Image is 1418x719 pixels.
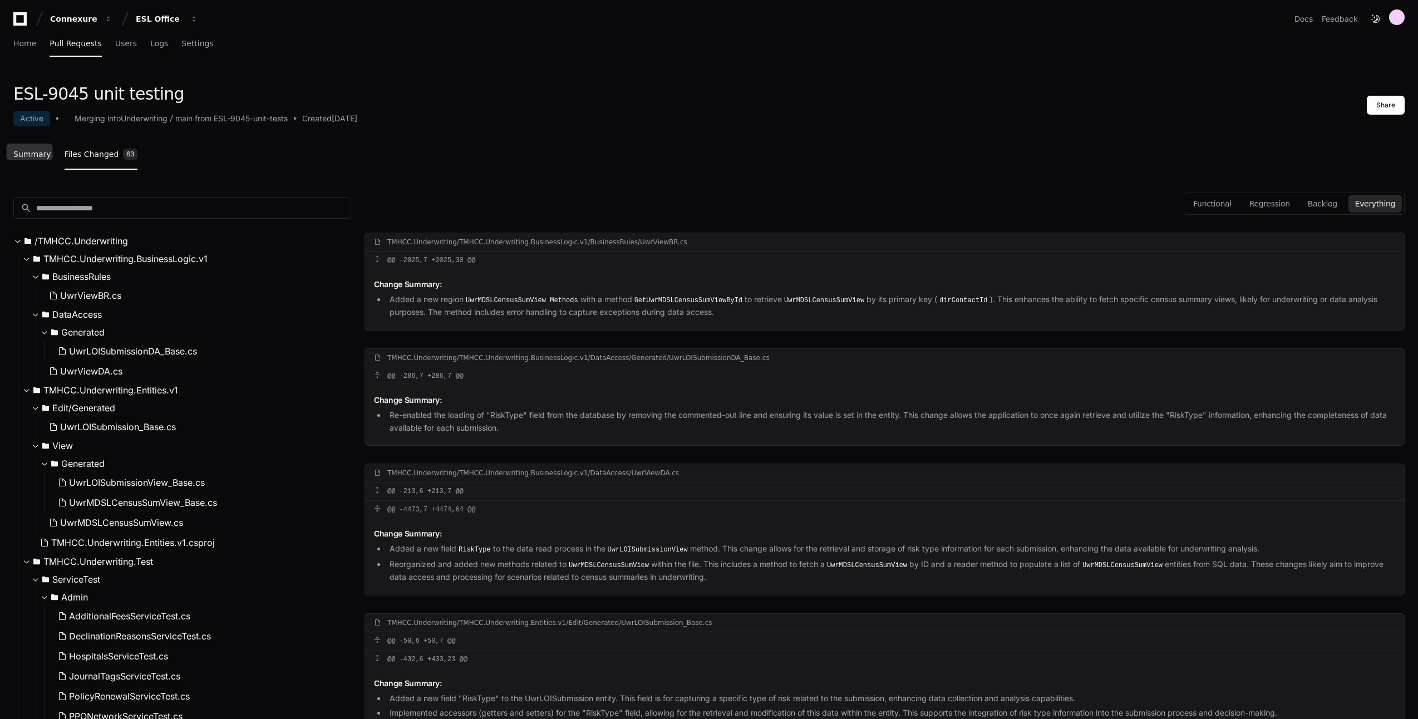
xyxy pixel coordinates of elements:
div: ESL Office [136,13,184,24]
li: Reorganized and added new methods related to within the file. This includes a method to fetch a b... [386,558,1395,584]
span: Admin [61,590,88,604]
button: UwrViewBR.cs [45,285,344,306]
span: UwrLOISubmission_Base.cs [60,420,176,434]
div: Merging into [75,113,121,124]
code: dirContactId [937,296,989,306]
button: UwrLOISubmission_Base.cs [45,417,344,437]
span: Summary [13,151,51,157]
span: Change Summary: [374,529,442,538]
button: View [31,437,351,455]
span: Settings [181,40,213,47]
code: UwrMDSLCensusSumView [1080,560,1165,570]
div: @@ -213,6 +213,7 @@ [365,482,1404,500]
svg: Directory [42,401,49,415]
a: Logs [150,31,168,57]
span: Change Summary: [374,678,442,688]
span: TMHCC.Underwriting.BusinessLogic.v1 [43,252,208,265]
span: DeclinationReasonsServiceTest.cs [69,629,211,643]
span: Edit/Generated [52,401,115,415]
span: Logs [150,40,168,47]
svg: Directory [24,234,31,248]
span: Generated [61,457,105,470]
button: Feedback [1322,13,1358,24]
svg: Directory [42,573,49,586]
span: TMHCC.Underwriting.Test [43,555,153,568]
span: UwrMDSLCensusSumView.cs [60,516,183,529]
svg: Directory [33,555,40,568]
span: Home [13,40,36,47]
span: UwrViewDA.cs [60,365,122,378]
span: BusinessRules [52,270,111,283]
code: UwrMDSLCensusSumView Methods [464,296,580,306]
button: JournalTagsServiceTest.cs [53,666,344,686]
div: TMHCC.Underwriting/TMHCC.Underwriting.BusinessLogic.v1/BusinessRules/UwrViewBR.cs [387,238,687,247]
button: /TMHCC.Underwriting [13,232,351,250]
div: Active [13,111,50,126]
button: UwrMDSLCensusSumView_Base.cs [53,493,344,513]
span: [DATE] [332,113,357,124]
li: Added a new field to the data read process in the method. This change allows for the retrieval an... [386,543,1395,556]
div: TMHCC.Underwriting/TMHCC.Underwriting.BusinessLogic.v1/DataAccess/Generated/UwrLOISubmissionDA_Ba... [387,353,770,362]
button: UwrViewDA.cs [45,361,344,381]
li: Re-enabled the loading of "RiskType" field from the database by removing the commented-out line a... [386,409,1395,435]
code: UwrMDSLCensusSumView [782,296,866,306]
div: main from ESL-9045-unit-tests [175,113,288,124]
code: UwrLOISubmissionView [605,545,690,555]
a: Docs [1294,13,1313,24]
span: Change Summary: [374,395,442,405]
code: UwrMDSLCensusSumView [825,560,909,570]
span: Change Summary: [374,279,442,289]
span: Files Changed [65,151,119,157]
h1: ESL-9045 unit testing [13,84,357,104]
span: TMHCC.Underwriting.Entities.v1 [43,383,178,397]
span: 63 [123,149,137,160]
span: DataAccess [52,308,102,321]
button: Generated [40,323,351,341]
span: HospitalsServiceTest.cs [69,649,168,663]
button: PolicyRenewalServiceTest.cs [53,686,344,706]
button: HospitalsServiceTest.cs [53,646,344,666]
button: TMHCC.Underwriting.BusinessLogic.v1 [22,250,351,268]
button: Generated [40,455,351,472]
span: Generated [61,326,105,339]
button: Admin [40,588,351,606]
button: TMHCC.Underwriting.Test [22,553,351,570]
li: Added a new field "RiskType" to the UwrLOISubmission entity. This field is for capturing a specif... [386,692,1395,705]
svg: Directory [42,270,49,283]
svg: Directory [51,590,58,604]
span: JournalTagsServiceTest.cs [69,669,180,683]
div: @@ -286,7 +286,7 @@ [365,367,1404,385]
button: DeclinationReasonsServiceTest.cs [53,626,344,646]
button: Everything [1348,195,1402,213]
span: TMHCC.Underwriting.Entities.v1.csproj [51,536,215,549]
button: AdditionalFeesServiceTest.cs [53,606,344,626]
button: ServiceTest [31,570,351,588]
button: TMHCC.Underwriting.Entities.v1.csproj [36,533,344,553]
button: DataAccess [31,306,351,323]
svg: Directory [33,383,40,397]
button: BusinessRules [31,268,351,285]
span: Users [115,40,137,47]
li: Added a new region with a method to retrieve by its primary key ( ). This enhances the ability to... [386,293,1395,319]
button: Backlog [1301,195,1344,213]
mat-icon: search [21,203,32,214]
span: PolicyRenewalServiceTest.cs [69,690,190,703]
span: /TMHCC.Underwriting [35,234,128,248]
div: @@ -2025,7 +2025,30 @@ [365,252,1404,269]
a: Home [13,31,36,57]
span: View [52,439,73,452]
div: @@ -4473,7 +4474,64 @@ [365,501,1404,519]
button: Connexure [46,9,117,29]
code: GetUwrMDSLCensusSumViewById [632,296,745,306]
div: @@ -50,6 +50,7 @@ [365,632,1404,650]
span: Pull Requests [50,40,101,47]
span: Created [302,113,332,124]
button: Regression [1243,195,1297,213]
button: Edit/Generated [31,399,351,417]
svg: Directory [33,252,40,265]
div: TMHCC.Underwriting/TMHCC.Underwriting.Entities.v1/Edit/Generated/UwrLOISubmission_Base.cs [387,618,712,627]
button: UwrLOISubmissionView_Base.cs [53,472,344,493]
span: AdditionalFeesServiceTest.cs [69,609,190,623]
code: RiskType [456,545,493,555]
button: TMHCC.Underwriting.Entities.v1 [22,381,351,399]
